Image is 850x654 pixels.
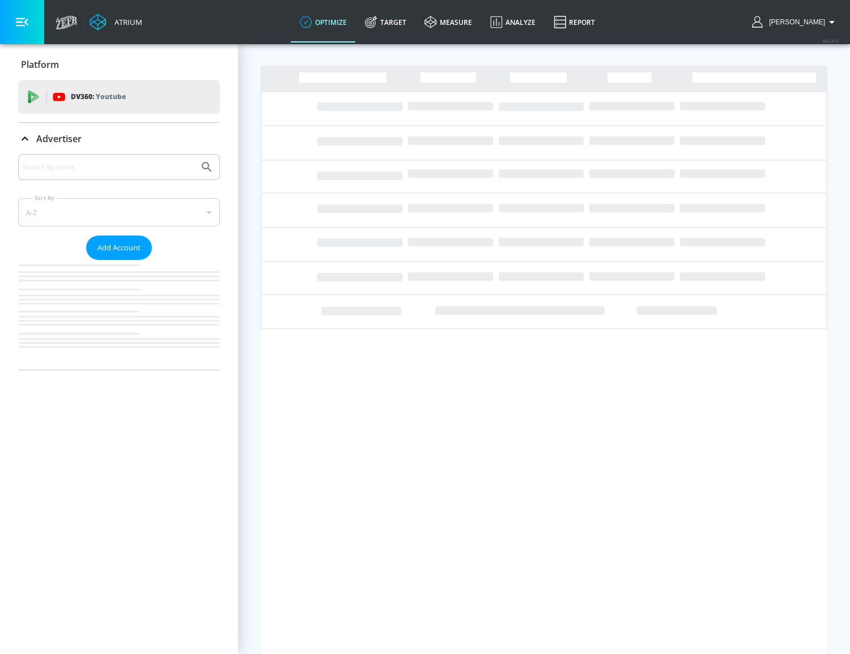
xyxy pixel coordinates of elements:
[356,2,415,42] a: Target
[18,49,220,80] div: Platform
[71,91,126,103] p: DV360:
[18,198,220,226] div: A-Z
[545,2,604,42] a: Report
[21,58,59,71] p: Platform
[18,123,220,155] div: Advertiser
[18,80,220,114] div: DV360: Youtube
[823,37,839,44] span: v 4.24.0
[752,15,839,29] button: [PERSON_NAME]
[96,91,126,102] p: Youtube
[764,18,825,26] span: login as: justin.nim@zefr.com
[86,236,152,260] button: Add Account
[291,2,356,42] a: optimize
[23,160,194,174] input: Search by name
[110,17,142,27] div: Atrium
[36,132,82,145] p: Advertiser
[481,2,545,42] a: Analyze
[18,154,220,370] div: Advertiser
[415,2,481,42] a: measure
[32,194,57,202] label: Sort By
[90,14,142,31] a: Atrium
[18,260,220,370] nav: list of Advertiser
[97,241,141,254] span: Add Account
